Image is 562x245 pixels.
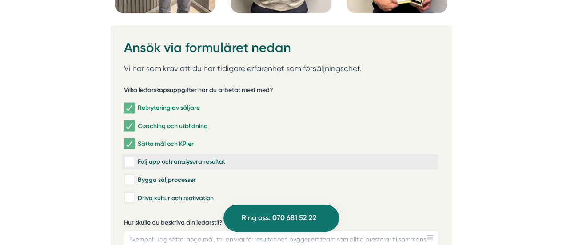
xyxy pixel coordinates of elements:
h5: Vilka ledarskapsuppgifter har du arbetat mest med? [124,86,273,97]
a: Ring oss: 070 681 52 22 [223,205,339,232]
input: Sätta mål och KPIer [124,139,134,148]
input: Coaching och utbildning [124,121,134,130]
input: Driva kultur och motivation [124,193,134,202]
input: Rekrytering av säljare [124,104,134,112]
input: Följ upp och analysera resultat [124,157,134,166]
p: Vi har som krav att du har tidigare erfarenhet som försäljningschef. [124,62,438,75]
span: Ring oss: 070 681 52 22 [242,212,317,224]
h2: Ansök via formuläret nedan [124,39,438,62]
input: Bygga säljprocesser [124,175,134,184]
label: Hur skulle du beskriva din ledarstil? [124,218,438,229]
